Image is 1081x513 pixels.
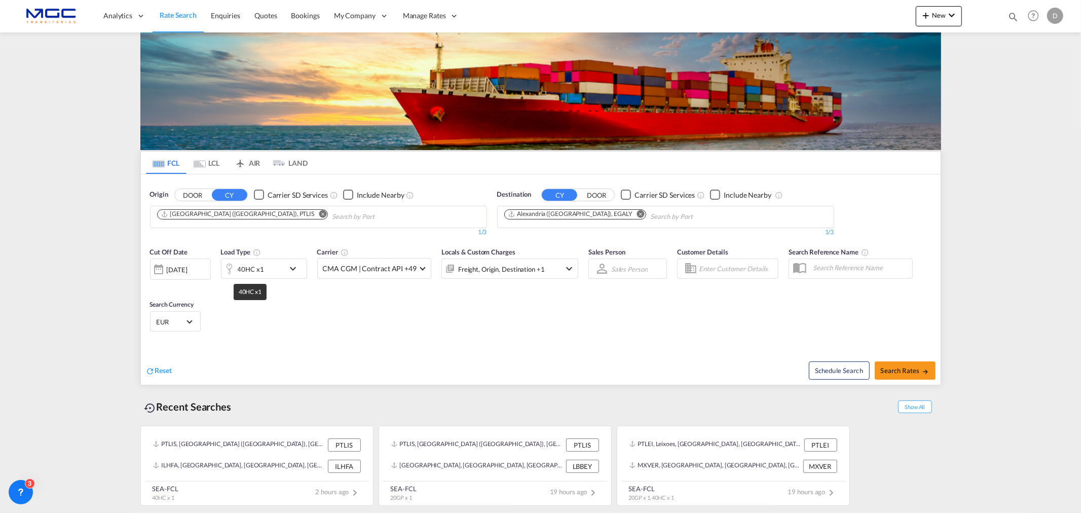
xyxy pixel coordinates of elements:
div: PTLIS, Lisbon (Lisboa), Portugal, Southern Europe, Europe [391,438,564,452]
img: LCL+%26+FCL+BACKGROUND.png [140,32,941,150]
div: 40HC x1icon-chevron-down [221,259,307,279]
span: 19 hours ago [550,488,600,496]
md-icon: icon-chevron-right [826,487,838,499]
button: Note: By default Schedule search will only considerorigin ports, destination ports and cut off da... [809,361,870,380]
md-icon: icon-arrow-right [922,368,929,375]
span: Search Rates [881,367,929,375]
div: PTLIS, Lisbon (Lisboa), Portugal, Southern Europe, Europe [153,438,325,452]
recent-search-card: PTLEI, Leixoes, [GEOGRAPHIC_DATA], [GEOGRAPHIC_DATA], [GEOGRAPHIC_DATA] PTLEIMXVER, [GEOGRAPHIC_D... [617,426,850,506]
span: 40HC x1 [239,288,262,296]
span: Search Currency [150,301,194,308]
md-tab-item: LCL [187,152,227,174]
div: [DATE] [167,265,188,274]
span: Destination [497,190,532,200]
md-icon: Unchecked: Ignores neighbouring ports when fetching rates.Checked : Includes neighbouring ports w... [406,191,415,199]
span: 20GP x 1, 40HC x 1 [629,494,674,501]
button: icon-plus 400-fgNewicon-chevron-down [916,6,962,26]
div: SEA-FCL [629,484,674,493]
div: Press delete to remove this chip. [508,210,635,218]
img: 92835000d1c111ee8b33af35afdd26c7.png [15,5,84,27]
div: icon-refreshReset [146,365,172,377]
input: Enter Customer Details [699,261,775,276]
md-icon: Unchecked: Search for CY (Container Yard) services for all selected carriers.Checked : Search for... [697,191,705,199]
div: Include Nearby [724,190,771,200]
md-chips-wrap: Chips container. Use arrow keys to select chips. [503,206,751,225]
div: Alexandria (El Iskandariya), EGALY [508,210,632,218]
md-tab-item: FCL [146,152,187,174]
span: 2 hours ago [316,488,361,496]
div: Carrier SD Services [635,190,695,200]
md-icon: icon-refresh [146,367,155,376]
div: PTLIS [566,438,599,452]
div: Recent Searches [140,395,236,418]
span: Origin [150,190,168,200]
div: SEA-FCL [153,484,178,493]
span: Rate Search [160,11,197,19]
button: DOOR [579,189,614,201]
md-checkbox: Checkbox No Ink [254,190,328,200]
span: Show All [898,400,931,413]
md-chips-wrap: Chips container. Use arrow keys to select chips. [156,206,433,225]
md-checkbox: Checkbox No Ink [710,190,771,200]
div: [DATE] [150,259,211,280]
button: DOOR [175,189,210,201]
div: Press delete to remove this chip. [161,210,317,218]
div: Freight Origin Destination Factory Stuffing [458,262,545,276]
md-select: Sales Person [610,262,649,276]
button: Search Ratesicon-arrow-right [875,361,936,380]
div: PTLEI, Leixoes, Portugal, Southern Europe, Europe [629,438,802,452]
span: 40HC x 1 [153,494,174,501]
md-icon: icon-chevron-down [563,263,575,275]
div: MXVER [803,460,837,473]
div: SEA-FCL [391,484,417,493]
span: Load Type [221,248,261,256]
span: Carrier [317,248,349,256]
div: D [1047,8,1063,24]
span: Manage Rates [403,11,446,21]
button: CY [212,189,247,201]
md-checkbox: Checkbox No Ink [343,190,404,200]
md-icon: icon-information-outline [253,248,261,256]
div: LBBEY [566,460,599,473]
md-tab-item: AIR [227,152,268,174]
recent-search-card: PTLIS, [GEOGRAPHIC_DATA] ([GEOGRAPHIC_DATA]), [GEOGRAPHIC_DATA], [GEOGRAPHIC_DATA], [GEOGRAPHIC_D... [379,426,612,506]
button: Remove [312,210,327,220]
md-icon: icon-chevron-down [946,9,958,21]
md-select: Select Currency: € EUREuro [156,314,195,329]
span: Locals & Custom Charges [441,248,515,256]
md-icon: icon-chevron-down [287,263,304,275]
input: Chips input. [650,209,747,225]
md-datepicker: Select [150,279,158,292]
input: Search Reference Name [808,260,912,275]
span: Help [1025,7,1042,24]
span: My Company [334,11,376,21]
span: Cut Off Date [150,248,188,256]
div: 40HC x1 [238,262,264,276]
span: CMA CGM | Contract API +49 [323,264,417,274]
button: CY [542,189,577,201]
div: 1/3 [150,228,487,237]
recent-search-card: PTLIS, [GEOGRAPHIC_DATA] ([GEOGRAPHIC_DATA]), [GEOGRAPHIC_DATA], [GEOGRAPHIC_DATA], [GEOGRAPHIC_D... [140,426,374,506]
div: PTLIS [328,438,361,452]
md-icon: Unchecked: Ignores neighbouring ports when fetching rates.Checked : Includes neighbouring ports w... [775,191,783,199]
md-icon: The selected Trucker/Carrierwill be displayed in the rate results If the rates are from another f... [341,248,349,256]
md-icon: icon-backup-restore [144,402,157,414]
span: EUR [157,317,185,326]
md-icon: icon-magnify [1008,11,1019,22]
div: PTLEI [804,438,837,452]
span: Analytics [103,11,132,21]
span: Sales Person [588,248,625,256]
md-icon: Unchecked: Search for CY (Container Yard) services for all selected carriers.Checked : Search for... [330,191,338,199]
div: MXVER, Veracruz, Mexico, Mexico & Central America, Americas [629,460,801,473]
div: Lisbon (Lisboa), PTLIS [161,210,315,218]
md-icon: icon-chevron-right [587,487,600,499]
div: ILHFA, Haifa, Israel, Levante, Middle East [153,460,325,473]
span: Reset [155,366,172,375]
md-tab-item: LAND [268,152,308,174]
div: Help [1025,7,1047,25]
span: Quotes [254,11,277,20]
md-checkbox: Checkbox No Ink [621,190,695,200]
button: Remove [630,210,646,220]
div: 1/3 [497,228,834,237]
span: 20GP x 1 [391,494,412,501]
